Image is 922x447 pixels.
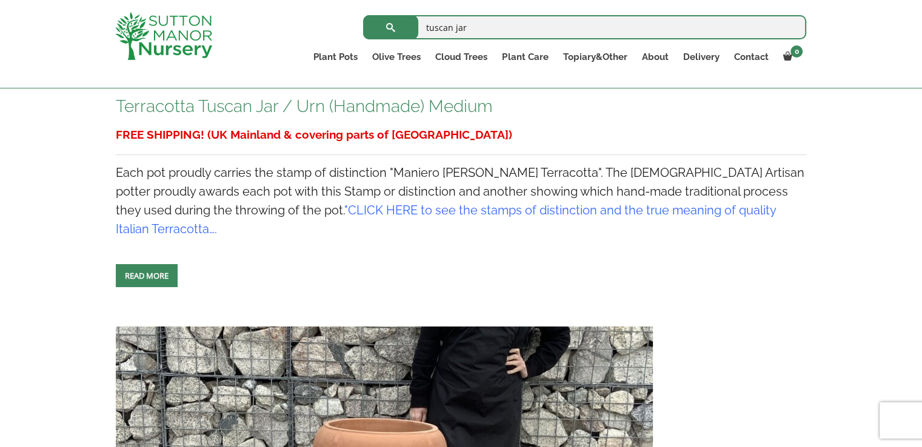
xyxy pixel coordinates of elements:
[790,45,803,58] span: 0
[116,165,804,236] span: Each pot proudly carries the stamp of distinction "Maniero [PERSON_NAME] Terracotta". The [DEMOGR...
[116,124,807,146] h3: FREE SHIPPING! (UK Mainland & covering parts of [GEOGRAPHIC_DATA])
[116,203,776,236] a: CLICK HERE to see the stamps of distinction and the true meaning of quality Italian Terracotta
[115,12,212,60] img: logo
[495,48,555,65] a: Plant Care
[555,48,634,65] a: Topiary&Other
[116,203,776,236] span: " ….
[726,48,775,65] a: Contact
[363,15,806,39] input: Search...
[428,48,495,65] a: Cloud Trees
[775,48,806,65] a: 0
[634,48,675,65] a: About
[675,48,726,65] a: Delivery
[116,264,178,287] a: Read more
[116,96,493,116] a: Terracotta Tuscan Jar / Urn (Handmade) Medium
[365,48,428,65] a: Olive Trees
[306,48,365,65] a: Plant Pots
